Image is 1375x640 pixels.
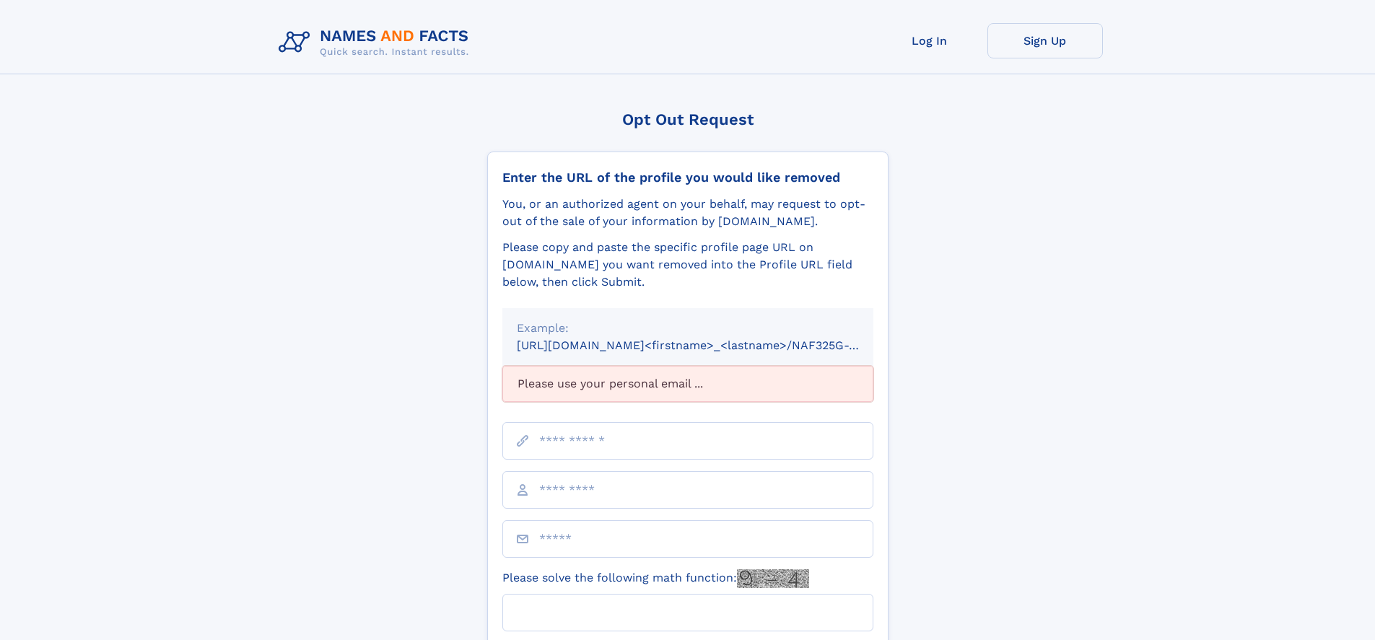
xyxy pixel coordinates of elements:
label: Please solve the following math function: [502,569,809,588]
div: You, or an authorized agent on your behalf, may request to opt-out of the sale of your informatio... [502,196,873,230]
div: Please copy and paste the specific profile page URL on [DOMAIN_NAME] you want removed into the Pr... [502,239,873,291]
a: Sign Up [987,23,1103,58]
div: Example: [517,320,859,337]
div: Opt Out Request [487,110,889,128]
div: Please use your personal email ... [502,366,873,402]
div: Enter the URL of the profile you would like removed [502,170,873,185]
small: [URL][DOMAIN_NAME]<firstname>_<lastname>/NAF325G-xxxxxxxx [517,338,901,352]
img: Logo Names and Facts [273,23,481,62]
a: Log In [872,23,987,58]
